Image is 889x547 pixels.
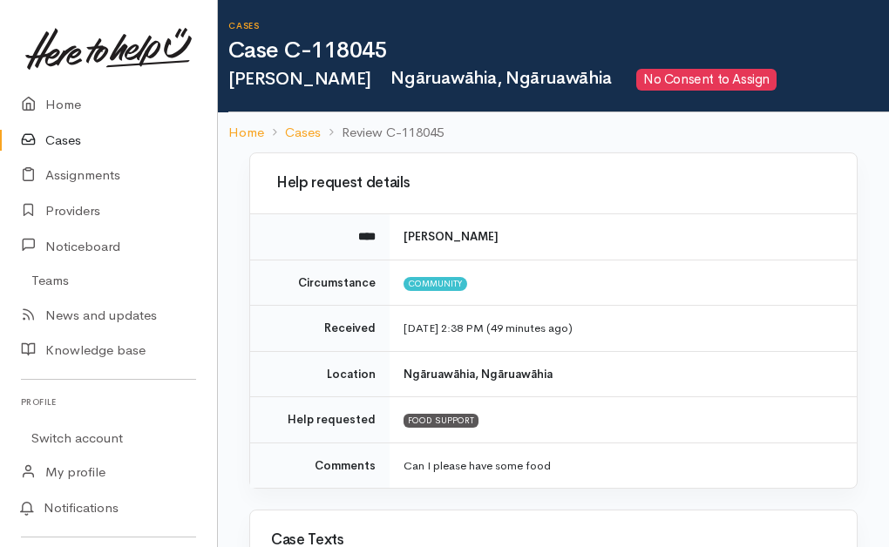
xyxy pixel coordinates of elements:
td: Comments [250,442,390,488]
td: Location [250,351,390,397]
a: Cases [285,123,321,143]
h1: Case C-118045 [228,38,889,64]
span: Community [404,277,467,291]
td: Circumstance [250,260,390,306]
td: Help requested [250,397,390,443]
b: [PERSON_NAME] [404,229,499,244]
span: Ngāruawāhia, Ngāruawāhia [382,67,612,89]
h6: Profile [21,390,196,414]
a: Home [228,123,264,143]
nav: breadcrumb [218,112,889,153]
td: Can I please have some food [390,442,857,488]
h2: [PERSON_NAME] [228,69,889,91]
h6: Cases [228,21,889,30]
div: FOOD SUPPORT [404,414,478,428]
h3: Help request details [271,175,836,192]
li: Review C-118045 [321,123,444,143]
td: Received [250,306,390,352]
b: Ngāruawāhia, Ngāruawāhia [404,367,553,382]
td: [DATE] 2:38 PM (49 minutes ago) [390,306,857,352]
span: No Consent to Assign [636,69,776,91]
